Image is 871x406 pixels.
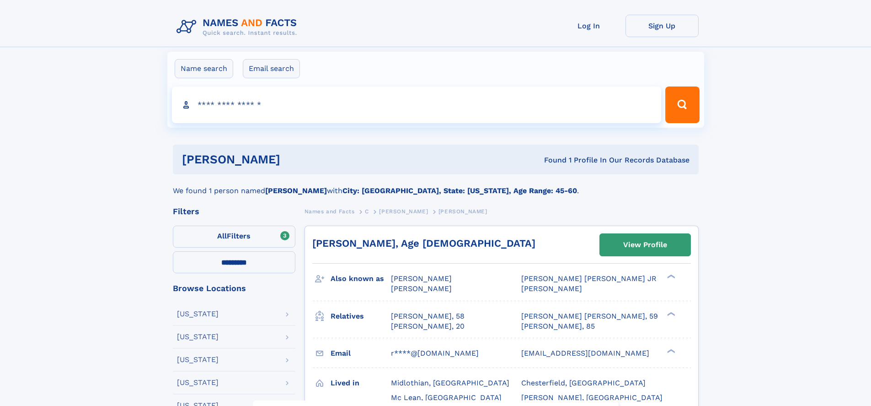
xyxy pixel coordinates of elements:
[625,15,699,37] a: Sign Up
[521,393,663,402] span: [PERSON_NAME], [GEOGRAPHIC_DATA]
[665,274,676,280] div: ❯
[173,174,699,196] div: We found 1 person named with .
[391,393,502,402] span: Mc Lean, [GEOGRAPHIC_DATA]
[365,206,369,217] a: C
[177,310,219,318] div: [US_STATE]
[521,349,649,357] span: [EMAIL_ADDRESS][DOMAIN_NAME]
[438,208,487,215] span: [PERSON_NAME]
[182,154,412,165] h1: [PERSON_NAME]
[365,208,369,215] span: C
[391,379,509,387] span: Midlothian, [GEOGRAPHIC_DATA]
[173,15,305,39] img: Logo Names and Facts
[173,207,295,216] div: Filters
[172,87,662,123] input: search input
[412,155,689,165] div: Found 1 Profile In Our Records Database
[521,311,658,321] a: [PERSON_NAME] [PERSON_NAME], 59
[391,284,452,293] span: [PERSON_NAME]
[521,321,595,331] a: [PERSON_NAME], 85
[173,226,295,248] label: Filters
[177,333,219,341] div: [US_STATE]
[665,87,699,123] button: Search Button
[665,348,676,354] div: ❯
[331,346,391,361] h3: Email
[331,271,391,287] h3: Also known as
[312,238,535,249] a: [PERSON_NAME], Age [DEMOGRAPHIC_DATA]
[173,284,295,292] div: Browse Locations
[217,232,227,240] span: All
[552,15,625,37] a: Log In
[600,234,690,256] a: View Profile
[521,379,646,387] span: Chesterfield, [GEOGRAPHIC_DATA]
[379,208,428,215] span: [PERSON_NAME]
[521,274,657,283] span: [PERSON_NAME] [PERSON_NAME] JR
[177,379,219,386] div: [US_STATE]
[331,375,391,391] h3: Lived in
[623,234,667,255] div: View Profile
[521,284,582,293] span: [PERSON_NAME]
[391,274,452,283] span: [PERSON_NAME]
[305,206,355,217] a: Names and Facts
[379,206,428,217] a: [PERSON_NAME]
[342,186,577,195] b: City: [GEOGRAPHIC_DATA], State: [US_STATE], Age Range: 45-60
[331,309,391,324] h3: Relatives
[243,59,300,78] label: Email search
[391,311,465,321] a: [PERSON_NAME], 58
[265,186,327,195] b: [PERSON_NAME]
[391,321,465,331] a: [PERSON_NAME], 20
[177,356,219,363] div: [US_STATE]
[175,59,233,78] label: Name search
[665,311,676,317] div: ❯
